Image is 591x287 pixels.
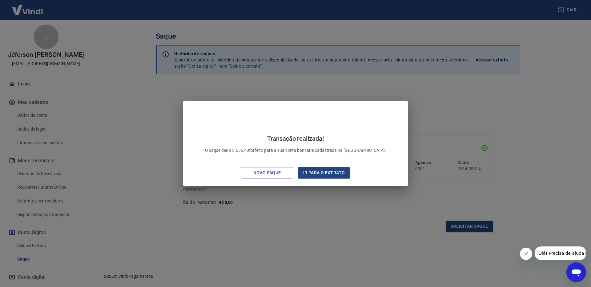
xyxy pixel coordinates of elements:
[205,135,386,142] h4: Transação realizada!
[535,246,586,260] iframe: Mensagem da empresa
[246,169,288,177] div: Novo saque
[4,4,52,9] span: Olá! Precisa de ajuda?
[241,167,293,179] button: Novo saque
[298,167,350,179] button: Ir para o extrato
[520,248,532,260] iframe: Fechar mensagem
[566,262,586,282] iframe: Botão para abrir a janela de mensagens
[205,135,386,154] p: O saque de R$ 3.655,48 foi feito para a sua conta bancária cadastrada na [GEOGRAPHIC_DATA].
